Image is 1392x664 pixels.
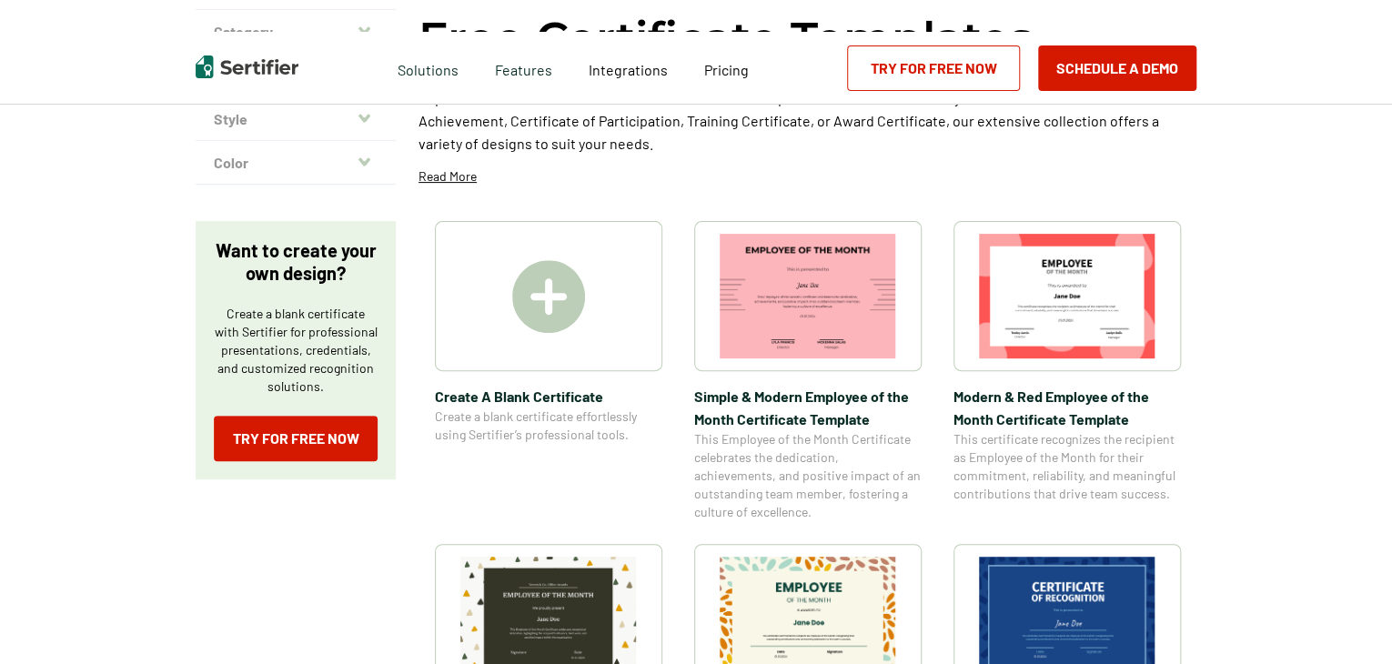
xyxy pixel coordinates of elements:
[398,56,459,79] span: Solutions
[214,416,378,461] a: Try for Free Now
[953,221,1181,521] a: Modern & Red Employee of the Month Certificate TemplateModern & Red Employee of the Month Certifi...
[419,86,1196,155] p: Explore a wide selection of customizable certificate templates at Sertifier. Whether you need a C...
[694,385,922,430] span: Simple & Modern Employee of the Month Certificate Template
[1038,45,1196,91] button: Schedule a Demo
[720,234,896,358] img: Simple & Modern Employee of the Month Certificate Template
[196,55,298,78] img: Sertifier | Digital Credentialing Platform
[435,407,662,444] span: Create a blank certificate effortlessly using Sertifier’s professional tools.
[979,234,1155,358] img: Modern & Red Employee of the Month Certificate Template
[704,61,749,78] span: Pricing
[589,56,668,79] a: Integrations
[953,430,1181,503] span: This certificate recognizes the recipient as Employee of the Month for their commitment, reliabil...
[512,260,585,333] img: Create A Blank Certificate
[589,61,668,78] span: Integrations
[704,56,749,79] a: Pricing
[196,141,396,185] button: Color
[847,45,1020,91] a: Try for Free Now
[196,10,396,54] button: Category
[694,430,922,521] span: This Employee of the Month Certificate celebrates the dedication, achievements, and positive impa...
[953,385,1181,430] span: Modern & Red Employee of the Month Certificate Template
[694,221,922,521] a: Simple & Modern Employee of the Month Certificate TemplateSimple & Modern Employee of the Month C...
[196,97,396,141] button: Style
[435,385,662,407] span: Create A Blank Certificate
[495,56,552,79] span: Features
[419,9,1033,68] h1: Free Certificate Templates
[214,239,378,285] p: Want to create your own design?
[419,167,477,186] p: Read More
[214,305,378,396] p: Create a blank certificate with Sertifier for professional presentations, credentials, and custom...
